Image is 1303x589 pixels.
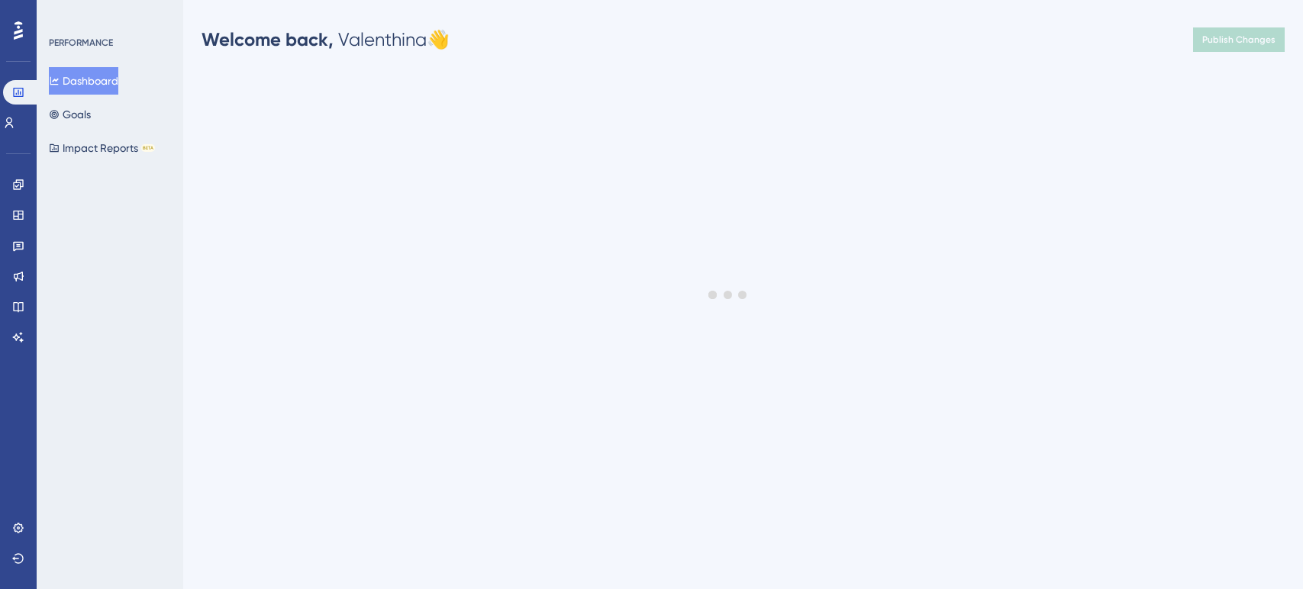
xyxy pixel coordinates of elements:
div: PERFORMANCE [49,37,113,49]
div: BETA [141,144,155,152]
span: Publish Changes [1202,34,1276,46]
button: Impact ReportsBETA [49,134,155,162]
button: Goals [49,101,91,128]
div: Valenthina 👋 [202,27,450,52]
span: Welcome back, [202,28,334,50]
button: Publish Changes [1193,27,1285,52]
button: Dashboard [49,67,118,95]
